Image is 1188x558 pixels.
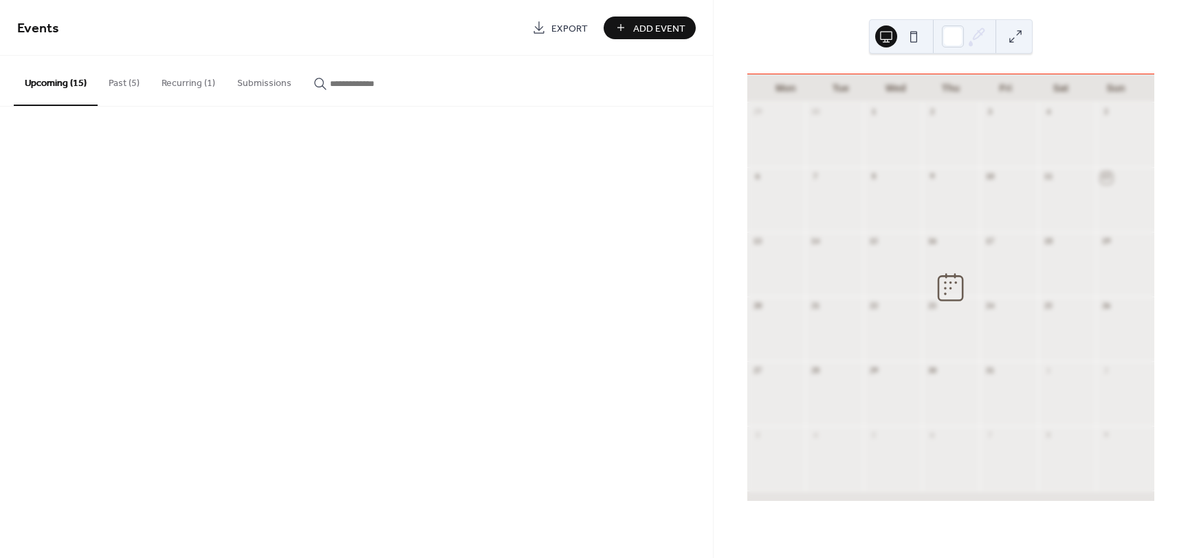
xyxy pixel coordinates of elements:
[151,56,226,105] button: Recurring (1)
[1042,172,1054,184] div: 11
[751,366,763,378] div: 27
[751,107,763,119] div: 29
[810,431,822,442] div: 4
[868,431,880,442] div: 5
[751,237,763,248] div: 13
[810,172,822,184] div: 7
[868,366,880,378] div: 29
[14,56,98,106] button: Upcoming (15)
[984,172,996,184] div: 10
[813,74,868,103] div: Tue
[1101,172,1112,184] div: 12
[1101,237,1112,248] div: 19
[1101,366,1112,378] div: 2
[522,17,598,39] a: Export
[1042,366,1054,378] div: 1
[1042,301,1054,313] div: 25
[1042,237,1054,248] div: 18
[978,74,1033,103] div: Fri
[868,74,923,103] div: Wed
[1088,74,1143,103] div: Sun
[810,237,822,248] div: 14
[1042,107,1054,119] div: 4
[926,301,938,313] div: 23
[926,366,938,378] div: 30
[868,172,880,184] div: 8
[926,237,938,248] div: 16
[751,301,763,313] div: 20
[984,301,996,313] div: 24
[98,56,151,105] button: Past (5)
[226,56,302,105] button: Submissions
[1033,74,1088,103] div: Sat
[868,301,880,313] div: 22
[810,366,822,378] div: 28
[633,21,685,36] span: Add Event
[926,172,938,184] div: 9
[758,74,813,103] div: Mon
[984,431,996,442] div: 7
[1101,107,1112,119] div: 5
[868,237,880,248] div: 15
[810,107,822,119] div: 30
[984,237,996,248] div: 17
[1042,431,1054,442] div: 8
[868,107,880,119] div: 1
[604,17,696,39] button: Add Event
[984,107,996,119] div: 3
[926,107,938,119] div: 2
[810,301,822,313] div: 21
[551,21,588,36] span: Export
[926,431,938,442] div: 6
[1101,301,1112,313] div: 26
[923,74,978,103] div: Thu
[17,15,59,42] span: Events
[751,172,763,184] div: 6
[751,431,763,442] div: 3
[984,366,996,378] div: 31
[1101,431,1112,442] div: 9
